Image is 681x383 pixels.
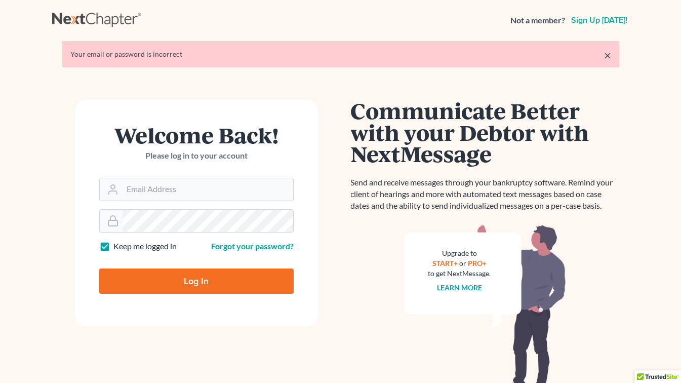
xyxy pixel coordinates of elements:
[70,49,611,59] div: Your email or password is incorrect
[351,177,619,212] p: Send and receive messages through your bankruptcy software. Remind your client of hearings and mo...
[510,15,565,26] strong: Not a member?
[604,49,611,61] a: ×
[437,283,482,292] a: Learn more
[468,259,487,267] a: PRO+
[459,259,466,267] span: or
[428,248,491,258] div: Upgrade to
[99,150,294,162] p: Please log in to your account
[569,16,629,24] a: Sign up [DATE]!
[211,241,294,251] a: Forgot your password?
[99,124,294,146] h1: Welcome Back!
[428,269,491,279] div: to get NextMessage.
[432,259,458,267] a: START+
[113,241,177,252] label: Keep me logged in
[351,100,619,165] h1: Communicate Better with your Debtor with NextMessage
[123,178,293,201] input: Email Address
[99,269,294,294] input: Log In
